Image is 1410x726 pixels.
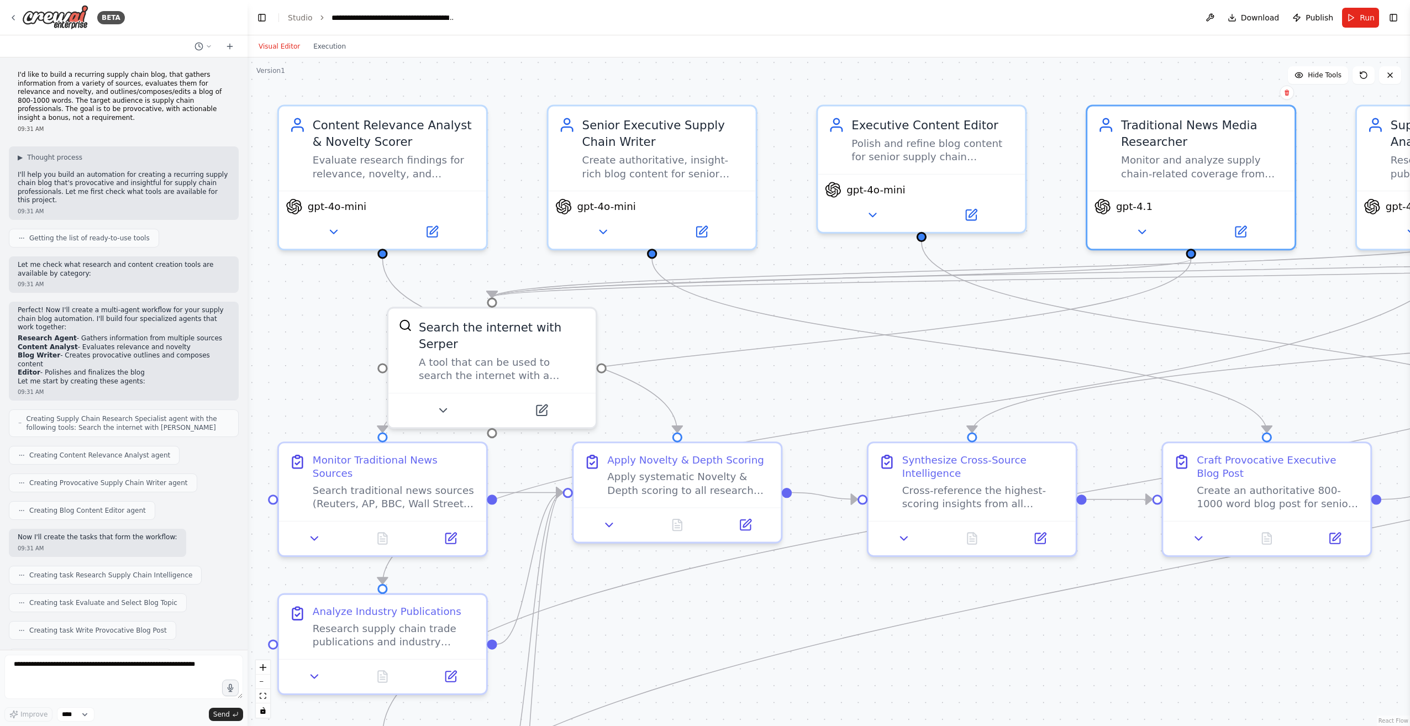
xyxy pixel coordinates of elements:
[18,334,77,342] strong: Research Agent
[256,675,270,689] button: zoom out
[792,484,857,508] g: Edge from b1e85a17-7d3c-439d-bc15-6a0432b78d66 to c32fefc2-9fa1-42ff-a329-be555aae820a
[277,105,488,251] div: Content Relevance Analyst & Novelty ScorerEvaluate research findings for relevance, novelty, and ...
[29,626,167,635] span: Creating task Write Provocative Blog Post
[374,259,686,432] g: Edge from 6935fe8f-f4bf-4c54-af2f-41e9ab4aacf6 to b1e85a17-7d3c-439d-bc15-6a0432b78d66
[313,154,476,181] div: Evaluate research findings for relevance, novelty, and potential strategic impact on senior suppl...
[29,234,150,243] span: Getting the list of ready-to-use tools
[816,105,1027,234] div: Executive Content EditorPolish and refine blog content for senior supply chain executives while e...
[387,307,597,429] div: SerperDevToolSearch the internet with SerperA tool that can be used to search the internet with a...
[654,222,749,242] button: Open in side panel
[209,708,243,721] button: Send
[97,11,125,24] div: BETA
[222,680,239,696] button: Click to speak your automation idea
[1121,117,1285,150] div: Traditional News Media Researcher
[1161,441,1372,557] div: Craft Provocative Executive Blog PostCreate an authoritative 800-1000 word blog post for senior s...
[18,280,230,288] div: 09:31 AM
[29,506,146,515] span: Creating Blog Content Editor agent
[18,306,230,332] p: Perfect! Now I'll create a multi-agent workflow for your supply chain blog automation. I'll build...
[22,5,88,30] img: Logo
[867,441,1077,557] div: Synthesize Cross-Source IntelligenceCross-reference the highest-scoring insights from all researc...
[1197,483,1360,511] div: Create an authoritative 800-1000 word blog post for senior supply chain executives based on the s...
[18,343,230,352] li: - Evaluates relevance and novelty
[1087,491,1153,507] g: Edge from c32fefc2-9fa1-42ff-a329-be555aae820a to 9fb6ffcc-b971-4804-8388-35629a0635ce
[347,528,418,549] button: No output available
[213,710,230,719] span: Send
[419,319,586,353] div: Search the internet with Serper
[27,153,82,162] span: Thought process
[607,454,764,467] div: Apply Novelty & Depth Scoring
[256,660,270,675] button: zoom in
[582,117,746,150] div: Senior Executive Supply Chain Writer
[20,710,48,719] span: Improve
[1306,528,1364,549] button: Open in side panel
[277,441,488,557] div: Monitor Traditional News SourcesSearch traditional news sources (Reuters, AP, BBC, Wall Street Jo...
[29,451,170,460] span: Creating Content Relevance Analyst agent
[256,660,270,718] div: React Flow controls
[18,153,82,162] button: ▶Thought process
[1288,66,1348,84] button: Hide Tools
[419,356,586,383] div: A tool that can be used to search the internet with a search_query. Supports different search typ...
[902,483,1066,511] div: Cross-reference the highest-scoring insights from all research sources to detect contradictions, ...
[18,369,230,377] li: - Polishes and finalizes the blog
[256,703,270,718] button: toggle interactivity
[374,259,1199,432] g: Edge from d3da9326-2f07-4ac3-84ed-e750406aa250 to cb3ed8a3-834d-4e85-a8eb-0b39816f0a9a
[18,351,230,369] li: - Creates provocative outlines and composes content
[497,484,563,501] g: Edge from cb3ed8a3-834d-4e85-a8eb-0b39816f0a9a to b1e85a17-7d3c-439d-bc15-6a0432b78d66
[18,207,230,215] div: 09:31 AM
[1231,528,1302,549] button: No output available
[937,528,1008,549] button: No output available
[644,259,1275,432] g: Edge from 6c3e35de-600b-40c2-9fd3-a043d2f6a4a6 to 9fb6ffcc-b971-4804-8388-35629a0635ce
[18,261,230,278] p: Let me check what research and content creation tools are available by category:
[313,622,476,649] div: Research supply chain trade publications and industry journals (Supply Chain Dive, Logistics Mana...
[1197,454,1360,481] div: Craft Provocative Executive Blog Post
[1360,12,1375,23] span: Run
[716,515,774,535] button: Open in side panel
[1241,12,1280,23] span: Download
[313,117,476,150] div: Content Relevance Analyst & Novelty Scorer
[1280,86,1294,100] button: Delete node
[607,470,771,497] div: Apply systematic Novelty & Depth scoring to all research findings. Score each insight on: (1) Nov...
[308,200,366,213] span: gpt-4o-mini
[851,117,1015,133] div: Executive Content Editor
[18,125,230,133] div: 09:31 AM
[4,707,52,722] button: Improve
[1223,8,1284,28] button: Download
[1086,105,1296,251] div: Traditional News Media ResearcherMonitor and analyze supply chain-related coverage from tradition...
[221,40,239,53] button: Start a new chat
[313,605,461,618] div: Analyze Industry Publications
[347,666,418,687] button: No output available
[256,66,285,75] div: Version 1
[398,319,412,332] img: SerperDevTool
[277,593,488,695] div: Analyze Industry PublicationsResearch supply chain trade publications and industry journals (Supp...
[18,171,230,205] p: I'll help you build an automation for creating a recurring supply chain blog that's provocative a...
[288,13,313,22] a: Studio
[641,515,713,535] button: No output available
[29,478,188,487] span: Creating Provocative Supply Chain Writer agent
[313,454,476,481] div: Monitor Traditional News Sources
[18,377,230,386] p: Let me start by creating these agents:
[252,40,307,53] button: Visual Editor
[1193,222,1288,242] button: Open in side panel
[923,205,1018,225] button: Open in side panel
[1386,10,1401,25] button: Show right sidebar
[1308,71,1341,80] span: Hide Tools
[254,10,270,25] button: Hide left sidebar
[422,666,480,687] button: Open in side panel
[1121,154,1285,181] div: Monitor and analyze supply chain-related coverage from traditional news sources like AP, Reuters,...
[18,343,78,351] strong: Content Analyst
[313,483,476,511] div: Search traditional news sources (Reuters, AP, BBC, Wall Street Journal, Financial Times, etc.) fo...
[902,454,1066,481] div: Synthesize Cross-Source Intelligence
[1116,200,1153,213] span: gpt-4.1
[18,544,177,553] div: 09:31 AM
[384,222,479,242] button: Open in side panel
[26,414,229,432] span: Creating Supply Chain Research Specialist agent with the following tools: Search the internet wit...
[18,369,40,376] strong: Editor
[1011,528,1069,549] button: Open in side panel
[1342,8,1379,28] button: Run
[18,153,23,162] span: ▶
[256,689,270,703] button: fit view
[288,12,456,23] nav: breadcrumb
[572,441,782,543] div: Apply Novelty & Depth ScoringApply systematic Novelty & Depth scoring to all research findings. S...
[846,183,905,196] span: gpt-4o-mini
[422,528,480,549] button: Open in side panel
